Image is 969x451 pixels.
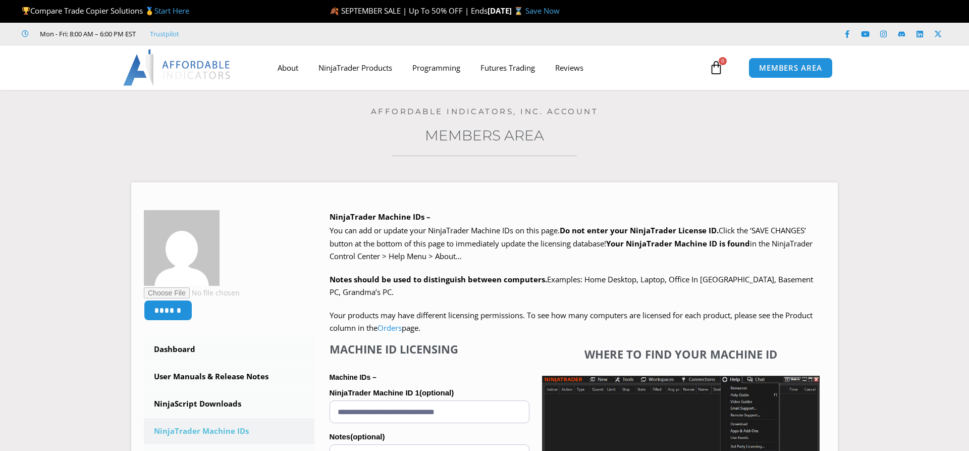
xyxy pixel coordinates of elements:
a: Orders [378,323,402,333]
strong: [DATE] ⌛ [488,6,525,16]
h4: Where to find your Machine ID [542,347,820,361]
a: Trustpilot [150,28,179,40]
label: NinjaTrader Machine ID 1 [330,385,529,400]
a: Members Area [425,127,544,144]
span: Examples: Home Desktop, Laptop, Office In [GEOGRAPHIC_DATA], Basement PC, Grandma’s PC. [330,274,813,297]
a: Dashboard [144,336,314,363]
span: 0 [719,57,727,65]
img: ab09f99a0f2861551b9ababa2fe01ed97989fbc198f4cbccb629a33f95c1b3b8 [144,210,220,286]
a: MEMBERS AREA [748,58,833,78]
nav: Menu [267,56,707,79]
a: Save Now [525,6,560,16]
a: Futures Trading [470,56,545,79]
label: Notes [330,429,529,444]
a: Programming [402,56,470,79]
span: Your products may have different licensing permissions. To see how many computers are licensed fo... [330,310,813,333]
span: You can add or update your NinjaTrader Machine IDs on this page. [330,225,560,235]
span: MEMBERS AREA [759,64,822,72]
strong: Notes should be used to distinguish between computers. [330,274,547,284]
img: 🏆 [22,7,30,15]
span: (optional) [350,432,385,441]
a: NinjaTrader Products [308,56,402,79]
a: 0 [694,53,738,82]
a: Start Here [154,6,189,16]
strong: Machine IDs – [330,373,376,381]
b: Do not enter your NinjaTrader License ID. [560,225,719,235]
b: NinjaTrader Machine IDs – [330,212,430,222]
a: NinjaScript Downloads [144,391,314,417]
a: About [267,56,308,79]
span: Mon - Fri: 8:00 AM – 6:00 PM EST [37,28,136,40]
a: User Manuals & Release Notes [144,364,314,390]
a: Affordable Indicators, Inc. Account [371,107,599,116]
a: Reviews [545,56,594,79]
span: Compare Trade Copier Solutions 🥇 [22,6,189,16]
img: LogoAI | Affordable Indicators – NinjaTrader [123,49,232,86]
span: 🍂 SEPTEMBER SALE | Up To 50% OFF | Ends [330,6,488,16]
a: NinjaTrader Machine IDs [144,418,314,444]
span: (optional) [419,388,454,397]
h4: Machine ID Licensing [330,342,529,356]
strong: Your NinjaTrader Machine ID is found [606,238,750,248]
span: Click the ‘SAVE CHANGES’ button at the bottom of this page to immediately update the licensing da... [330,225,813,261]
